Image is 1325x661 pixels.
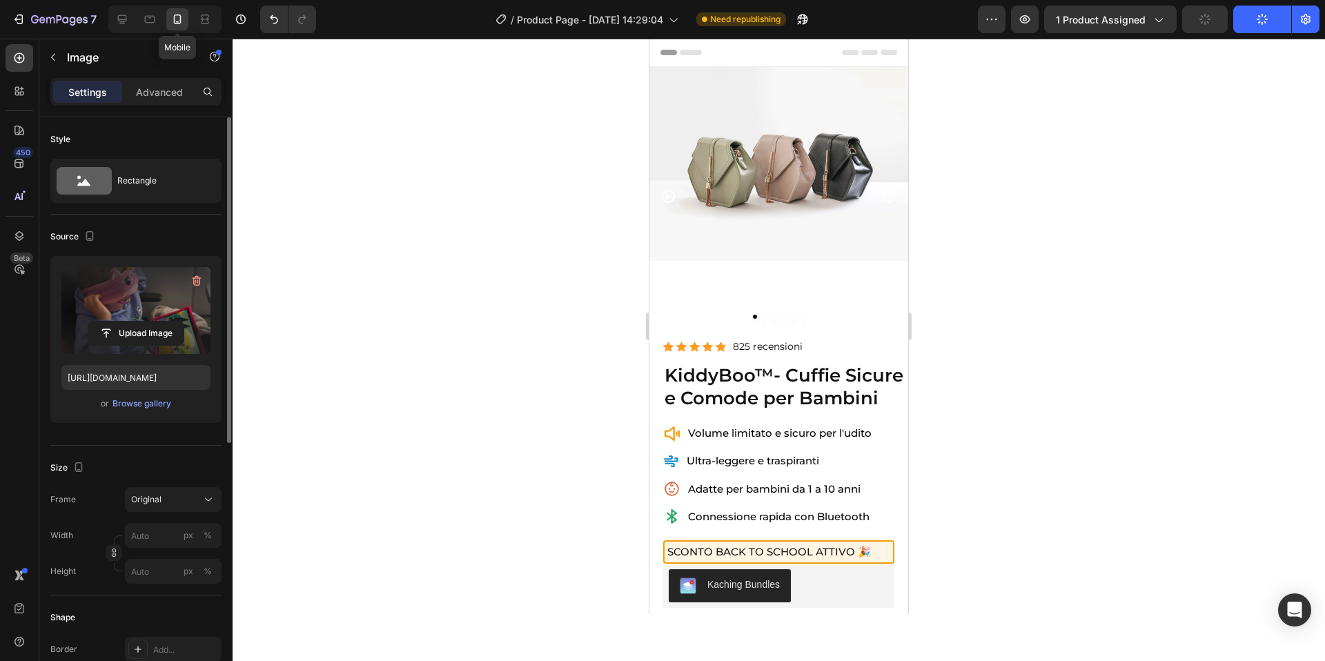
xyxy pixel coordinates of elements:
[50,228,98,246] div: Source
[67,49,184,66] p: Image
[517,12,663,27] span: Product Page - [DATE] 14:29:04
[50,459,87,477] div: Size
[710,13,781,26] span: Need republishing
[50,493,76,506] label: Frame
[50,643,77,655] div: Border
[101,395,109,412] span: or
[511,12,514,27] span: /
[125,559,222,584] input: px%
[50,529,73,542] label: Width
[184,565,193,578] div: px
[90,11,97,28] p: 7
[50,611,75,624] div: Shape
[1044,6,1177,33] button: 1 product assigned
[199,563,216,580] button: px
[112,397,171,410] div: Browse gallery
[180,563,197,580] button: %
[131,493,161,506] span: Original
[204,565,212,578] div: %
[50,133,70,146] div: Style
[125,523,222,548] input: px%
[180,527,197,544] button: %
[125,487,222,512] button: Original
[136,85,183,99] p: Advanced
[10,253,33,264] div: Beta
[1056,12,1146,27] span: 1 product assigned
[112,397,172,411] button: Browse gallery
[61,365,210,390] input: https://example.com/image.jpg
[68,85,107,99] p: Settings
[153,644,218,656] div: Add...
[199,527,216,544] button: px
[260,6,316,33] div: Undo/Redo
[6,6,103,33] button: 7
[1278,593,1311,627] div: Open Intercom Messenger
[88,321,184,346] button: Upload Image
[50,565,76,578] label: Height
[649,39,908,614] iframe: Design area
[117,165,202,197] div: Rectangle
[13,147,33,158] div: 450
[184,529,193,542] div: px
[204,529,212,542] div: %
